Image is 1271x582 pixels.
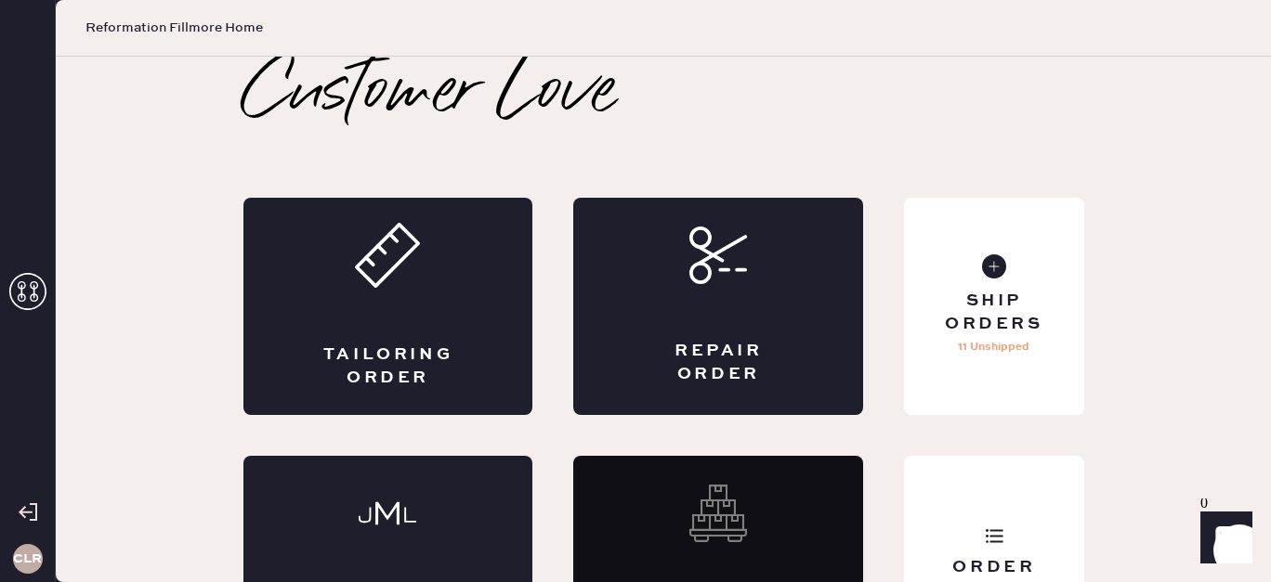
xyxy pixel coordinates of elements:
span: Reformation Fillmore Home [85,19,263,37]
h2: Customer Love [243,57,616,131]
div: Tailoring Order [318,343,459,390]
h3: CLR [13,552,42,565]
iframe: Front Chat [1183,498,1263,578]
div: Ship Orders [919,290,1068,336]
p: 11 Unshipped [958,336,1029,358]
div: Repair Order [648,340,789,386]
